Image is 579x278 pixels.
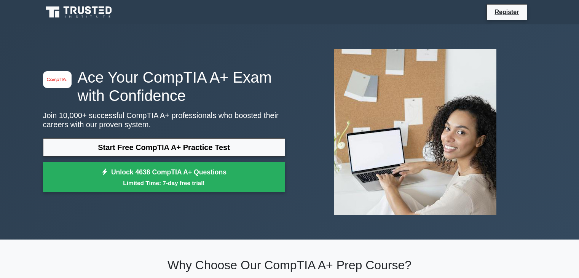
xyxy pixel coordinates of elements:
h2: Why Choose Our CompTIA A+ Prep Course? [43,258,536,272]
a: Start Free CompTIA A+ Practice Test [43,138,285,157]
small: Limited Time: 7-day free trial! [53,179,276,187]
h1: Ace Your CompTIA A+ Exam with Confidence [43,68,285,105]
a: Unlock 4638 CompTIA A+ QuestionsLimited Time: 7-day free trial! [43,162,285,193]
a: Register [490,7,523,17]
p: Join 10,000+ successful CompTIA A+ professionals who boosted their careers with our proven system. [43,111,285,129]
